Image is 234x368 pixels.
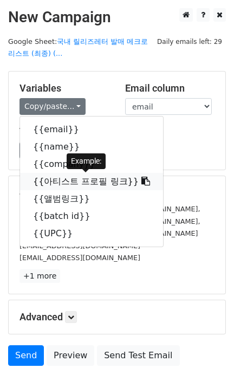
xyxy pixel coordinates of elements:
[19,82,109,94] h5: Variables
[67,153,106,169] div: Example:
[8,37,148,58] a: 국내 릴리즈레터 발매 메크로 리스트 (최종) (...
[153,37,226,46] a: Daily emails left: 29
[19,98,86,115] a: Copy/paste...
[97,345,179,366] a: Send Test Email
[8,345,44,366] a: Send
[20,173,163,190] a: {{아티스트 프로필 링크}}
[8,8,226,27] h2: New Campaign
[20,156,163,173] a: {{company}}
[20,225,163,242] a: {{UPC}}
[20,121,163,138] a: {{email}}
[19,311,214,323] h5: Advanced
[180,316,234,368] iframe: Chat Widget
[20,208,163,225] a: {{batch id}}
[19,254,140,262] small: [EMAIL_ADDRESS][DOMAIN_NAME]
[125,82,214,94] h5: Email column
[8,37,148,58] small: Google Sheet:
[19,269,60,283] a: +1 more
[47,345,94,366] a: Preview
[20,190,163,208] a: {{앨범링크}}
[19,242,140,250] small: [EMAIL_ADDRESS][DOMAIN_NAME]
[153,36,226,48] span: Daily emails left: 29
[20,138,163,156] a: {{name}}
[19,205,200,237] small: [DOMAIN_NAME][EMAIL_ADDRESS][DOMAIN_NAME], [DOMAIN_NAME][EMAIL_ADDRESS][DOMAIN_NAME], [DOMAIN_NAM...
